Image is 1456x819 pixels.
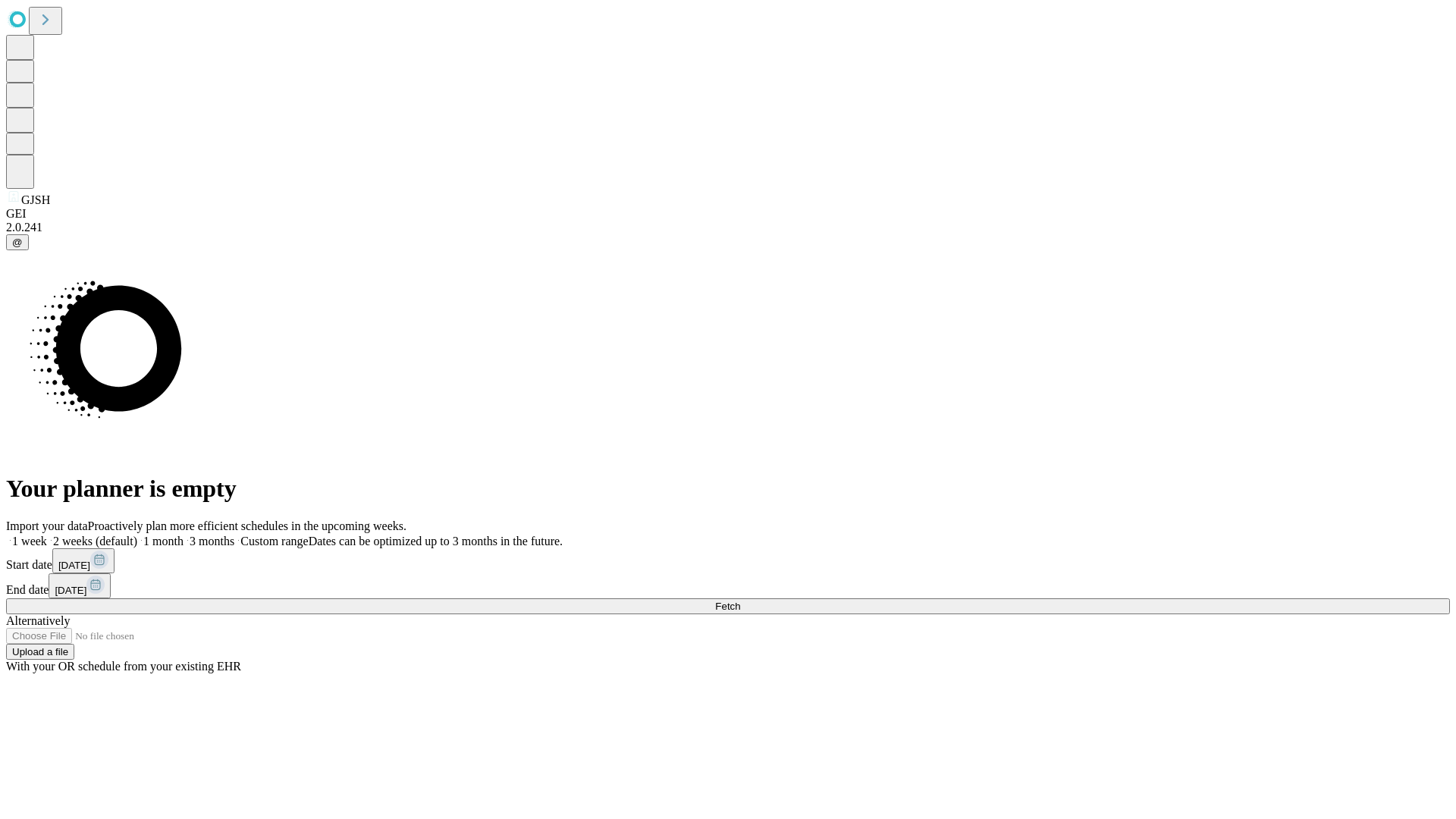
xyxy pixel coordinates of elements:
span: Alternatively [6,614,70,627]
div: End date [6,573,1450,598]
span: Proactively plan more efficient schedules in the upcoming weeks. [88,519,406,532]
div: 2.0.241 [6,221,1450,234]
span: 1 week [12,535,47,548]
span: @ [12,237,23,248]
button: Upload a file [6,644,74,660]
span: 1 month [143,535,184,548]
span: Import your data [6,519,88,532]
span: Dates can be optimized up to 3 months in the future. [309,535,563,548]
span: With your OR schedule from your existing EHR [6,660,241,673]
div: Start date [6,548,1450,573]
button: @ [6,234,29,250]
button: [DATE] [52,548,115,573]
span: 2 weeks (default) [53,535,137,548]
span: Fetch [715,601,740,612]
button: Fetch [6,598,1450,614]
span: [DATE] [55,585,86,596]
span: GJSH [21,193,50,206]
h1: Your planner is empty [6,475,1450,503]
button: [DATE] [49,573,111,598]
span: 3 months [190,535,234,548]
span: Custom range [240,535,308,548]
span: [DATE] [58,560,90,571]
div: GEI [6,207,1450,221]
